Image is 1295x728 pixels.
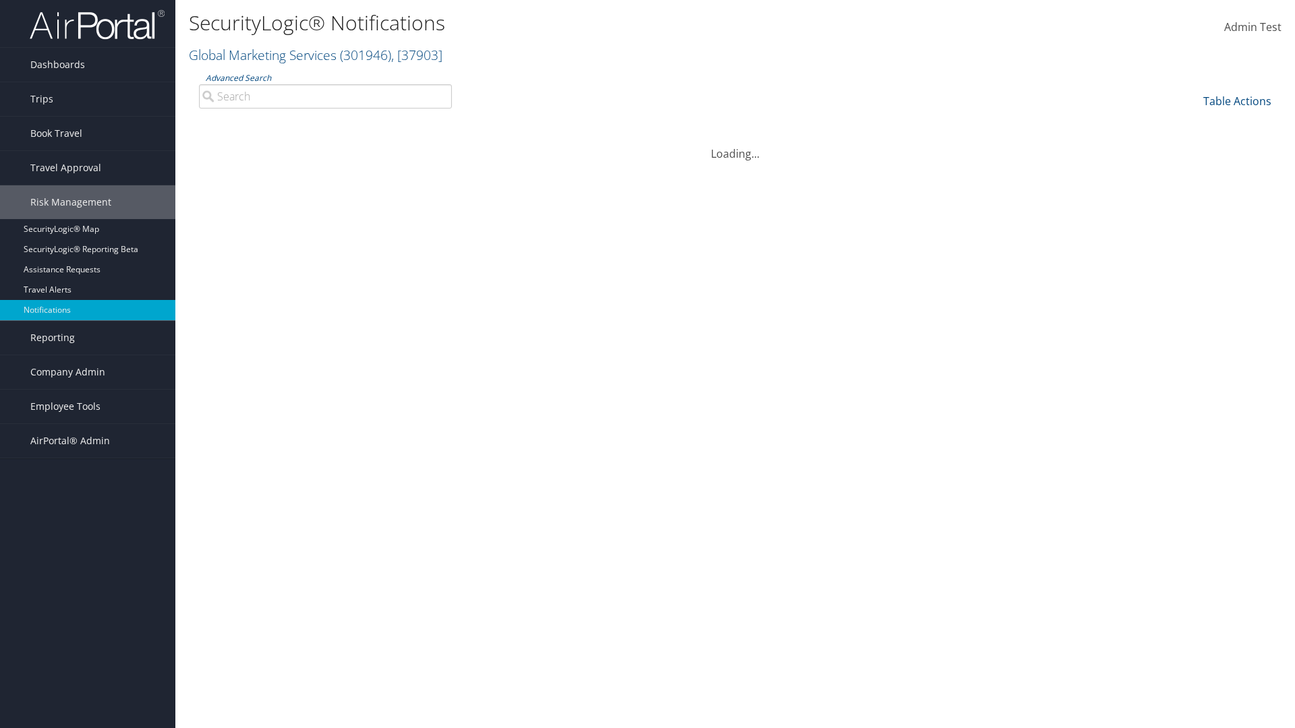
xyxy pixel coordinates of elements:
h1: SecurityLogic® Notifications [189,9,917,37]
div: Loading... [189,129,1282,162]
span: Reporting [30,321,75,355]
span: Risk Management [30,185,111,219]
a: Admin Test [1224,7,1282,49]
a: Global Marketing Services [189,46,442,64]
span: Dashboards [30,48,85,82]
span: ( 301946 ) [340,46,391,64]
img: airportal-logo.png [30,9,165,40]
span: Admin Test [1224,20,1282,34]
span: Company Admin [30,355,105,389]
a: Table Actions [1203,94,1271,109]
a: Advanced Search [206,72,271,84]
span: Travel Approval [30,151,101,185]
span: AirPortal® Admin [30,424,110,458]
span: Trips [30,82,53,116]
span: Employee Tools [30,390,100,423]
input: Advanced Search [199,84,452,109]
span: , [ 37903 ] [391,46,442,64]
span: Book Travel [30,117,82,150]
